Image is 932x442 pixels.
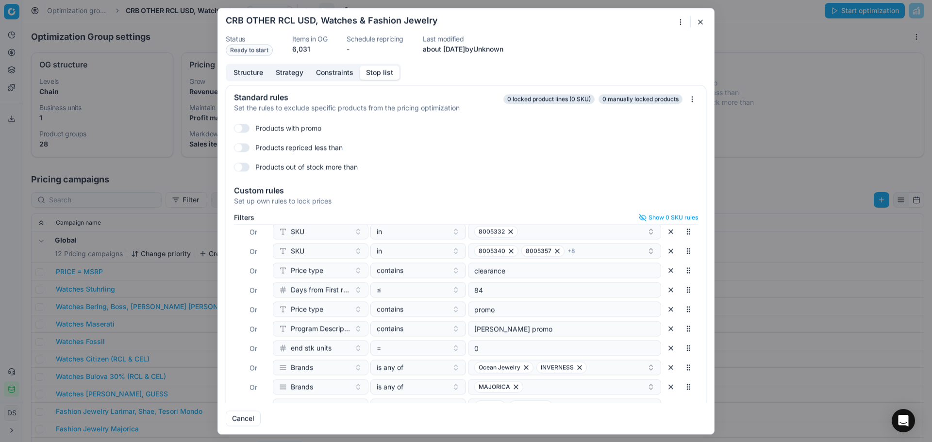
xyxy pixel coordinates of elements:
[250,402,257,410] span: Or
[291,382,313,392] span: Brands
[291,246,304,256] span: SKU
[310,65,360,80] button: Constraints
[377,227,382,236] span: in
[468,243,661,259] button: 80053408005357+8
[250,228,257,236] span: Or
[468,224,661,239] button: 8005332
[226,410,261,426] button: Cancel
[226,44,273,56] span: Ready to start
[567,247,575,255] span: + 8
[377,382,403,392] span: is any of
[377,362,403,372] span: is any of
[250,344,257,352] span: Or
[377,401,400,411] span: none of
[250,383,257,391] span: Or
[639,213,698,221] button: Show 0 SKU rules
[291,227,304,236] span: SKU
[347,44,403,54] dd: -
[291,285,350,295] span: Days from First receipt
[556,402,562,410] span: + 1
[468,398,661,414] button: ShaeLARIMAR+1
[250,305,257,313] span: Or
[347,35,403,42] dt: Schedule repricing
[468,360,661,375] button: Ocean JewelryINVERNESS
[377,304,403,314] span: contains
[360,65,399,80] button: Stop list
[234,186,698,194] div: Custom rules
[255,123,321,133] label: Products with promo
[291,265,323,275] span: Price type
[541,363,574,371] span: INVERNESS
[423,44,503,54] p: about [DATE] by Unknown
[250,325,257,333] span: Or
[526,247,551,255] span: 8005357
[479,383,510,391] span: MAJORICA
[226,16,438,25] h2: CRB OTHER RCL USD, Watches & Fashion Jewelry
[479,228,505,235] span: 8005332
[234,214,254,221] label: Filters
[513,402,540,410] span: LARIMAR
[468,379,661,394] button: MAJORICA
[291,304,323,314] span: Price type
[250,286,257,294] span: Or
[292,35,327,42] dt: Items in OG
[479,402,493,410] span: Shae
[377,246,382,256] span: in
[226,35,273,42] dt: Status
[291,324,350,333] span: Program Description
[234,196,698,206] div: Set up own rules to lock prices
[234,103,501,113] div: Set the rules to exclude specific products from the pricing optimization
[479,247,505,255] span: 8005340
[377,285,381,295] span: ≤
[250,266,257,275] span: Or
[377,324,403,333] span: contains
[377,343,381,353] span: =
[250,363,257,372] span: Or
[255,143,343,152] label: Products repriced less than
[234,93,501,101] div: Standard rules
[269,65,310,80] button: Strategy
[377,265,403,275] span: contains
[599,94,682,104] span: 0 manually locked products
[423,35,503,42] dt: Last modified
[479,363,520,371] span: Ocean Jewelry
[291,401,313,411] span: Brands
[291,362,313,372] span: Brands
[291,343,332,353] span: end stk units
[292,45,310,53] span: 6,031
[503,94,595,104] span: 0 locked product lines (0 SKU)
[250,247,257,255] span: Or
[227,65,269,80] button: Structure
[255,162,358,172] label: Products out of stock more than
